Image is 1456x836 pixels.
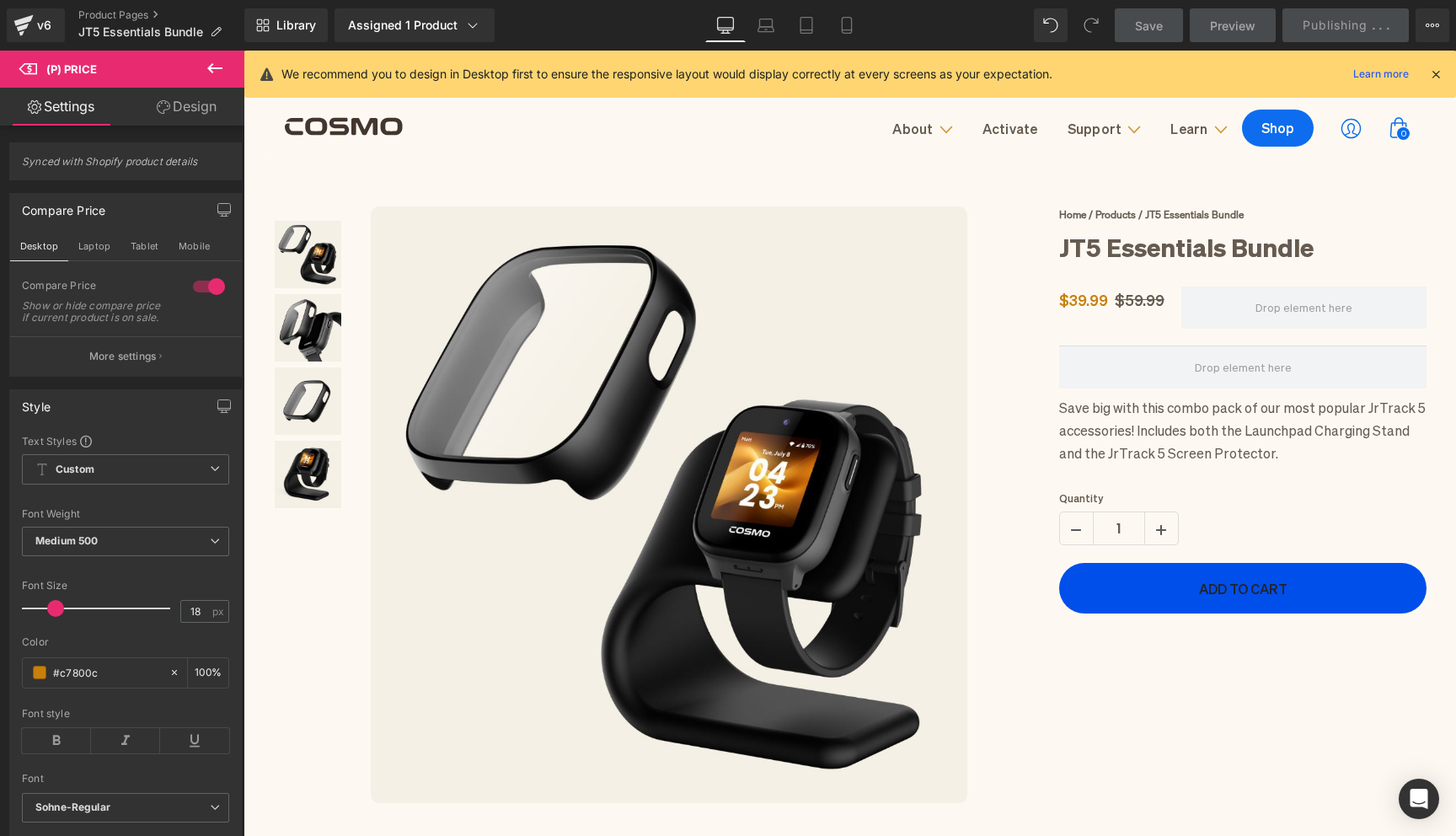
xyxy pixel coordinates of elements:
[705,8,746,42] a: Desktop
[56,463,94,477] b: Custom
[53,663,161,682] input: Color
[22,155,229,180] span: Synced with Shopify product details
[22,580,229,592] div: Font Size
[22,390,51,414] div: Style
[78,25,203,39] span: JT5 Essentials Bundle
[1399,779,1439,819] div: Open Intercom Messenger
[281,65,1052,83] p: We recommend you to design in Desktop first to ensure the responsive layout would display correct...
[22,194,105,217] div: Compare Price
[22,773,229,785] div: Font
[126,88,248,126] a: Design
[188,658,228,688] div: %
[10,336,241,376] button: More settings
[89,349,157,364] p: More settings
[1190,8,1276,42] a: Preview
[7,8,65,42] a: v6
[244,8,328,42] a: New Library
[22,300,174,324] div: Show or hide compare price if current product is on sale.
[78,8,244,22] a: Product Pages
[22,508,229,520] div: Font Weight
[276,18,316,33] span: Library
[22,279,176,297] div: Compare Price
[1074,8,1108,42] button: Redo
[746,8,786,42] a: Laptop
[1416,8,1449,42] button: More
[22,708,229,720] div: Font style
[827,8,867,42] a: Mobile
[22,636,229,648] div: Color
[35,801,110,815] i: Sohne-Regular
[35,534,98,547] b: Medium 500
[1034,8,1068,42] button: Undo
[120,232,169,260] button: Tablet
[10,232,68,260] button: Desktop
[212,606,227,617] span: px
[1210,17,1255,35] span: Preview
[1346,64,1416,84] a: Learn more
[1135,17,1163,35] span: Save
[348,17,481,34] div: Assigned 1 Product
[46,62,97,76] span: (P) Price
[786,8,827,42] a: Tablet
[34,14,55,36] div: v6
[169,232,220,260] button: Mobile
[68,232,120,260] button: Laptop
[22,434,229,447] div: Text Styles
